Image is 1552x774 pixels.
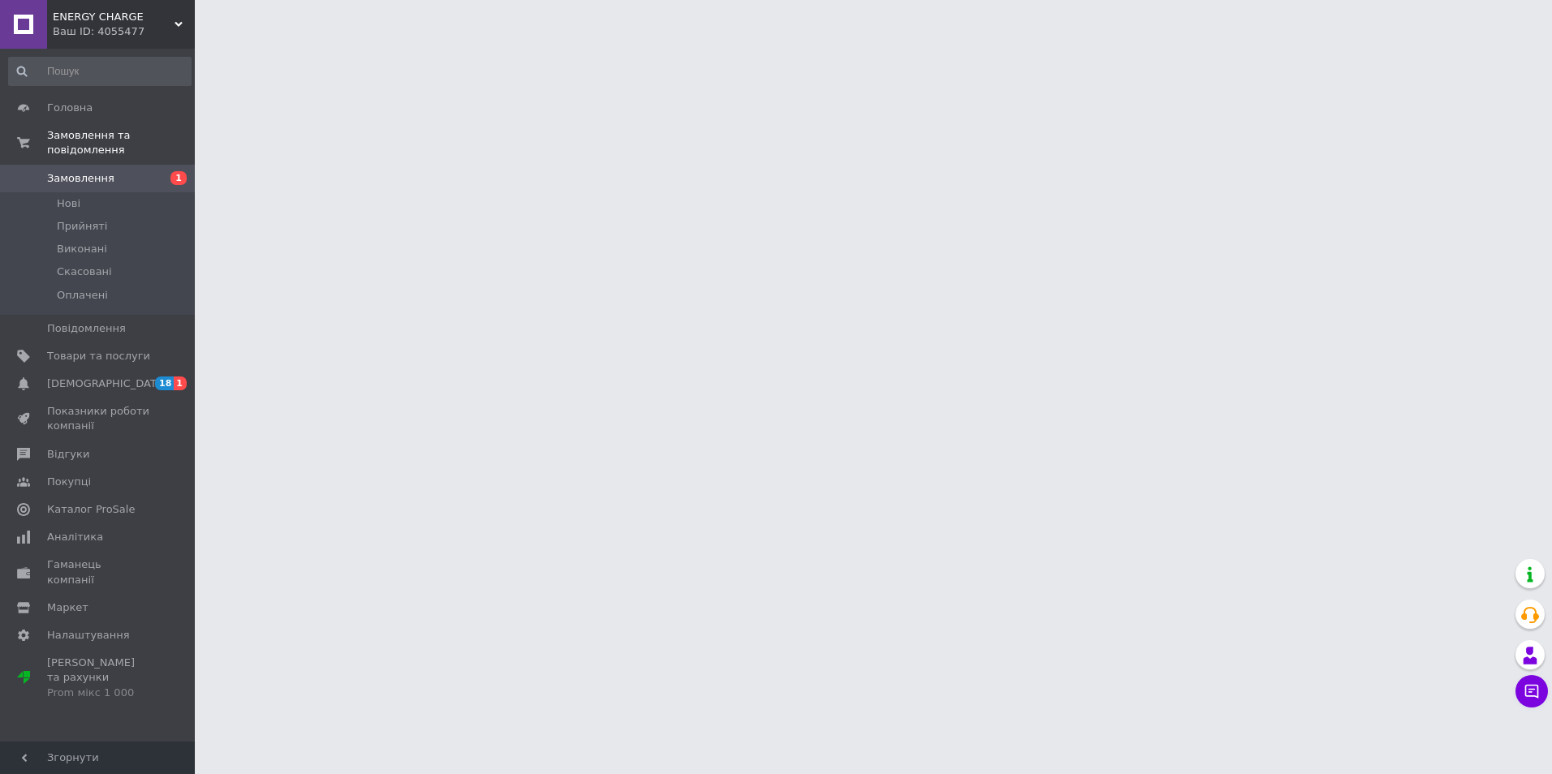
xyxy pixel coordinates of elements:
span: Товари та послуги [47,349,150,363]
span: [DEMOGRAPHIC_DATA] [47,376,167,391]
span: Нові [57,196,80,211]
span: Відгуки [47,447,89,462]
span: 18 [155,376,174,390]
span: Налаштування [47,628,130,643]
span: Оплачені [57,288,108,303]
span: Замовлення та повідомлення [47,128,195,157]
span: Покупці [47,475,91,489]
span: Аналітика [47,530,103,544]
span: Каталог ProSale [47,502,135,517]
span: Виконані [57,242,107,256]
span: Головна [47,101,93,115]
span: Скасовані [57,264,112,279]
span: Маркет [47,600,88,615]
span: Замовлення [47,171,114,186]
span: Показники роботи компанії [47,404,150,433]
span: [PERSON_NAME] та рахунки [47,656,150,700]
input: Пошук [8,57,192,86]
span: 1 [174,376,187,390]
span: Повідомлення [47,321,126,336]
span: 1 [170,171,187,185]
button: Чат з покупцем [1515,675,1548,707]
span: Прийняті [57,219,107,234]
span: ENERGY CHARGE [53,10,175,24]
div: Ваш ID: 4055477 [53,24,195,39]
div: Prom мікс 1 000 [47,686,150,700]
span: Гаманець компанії [47,557,150,587]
